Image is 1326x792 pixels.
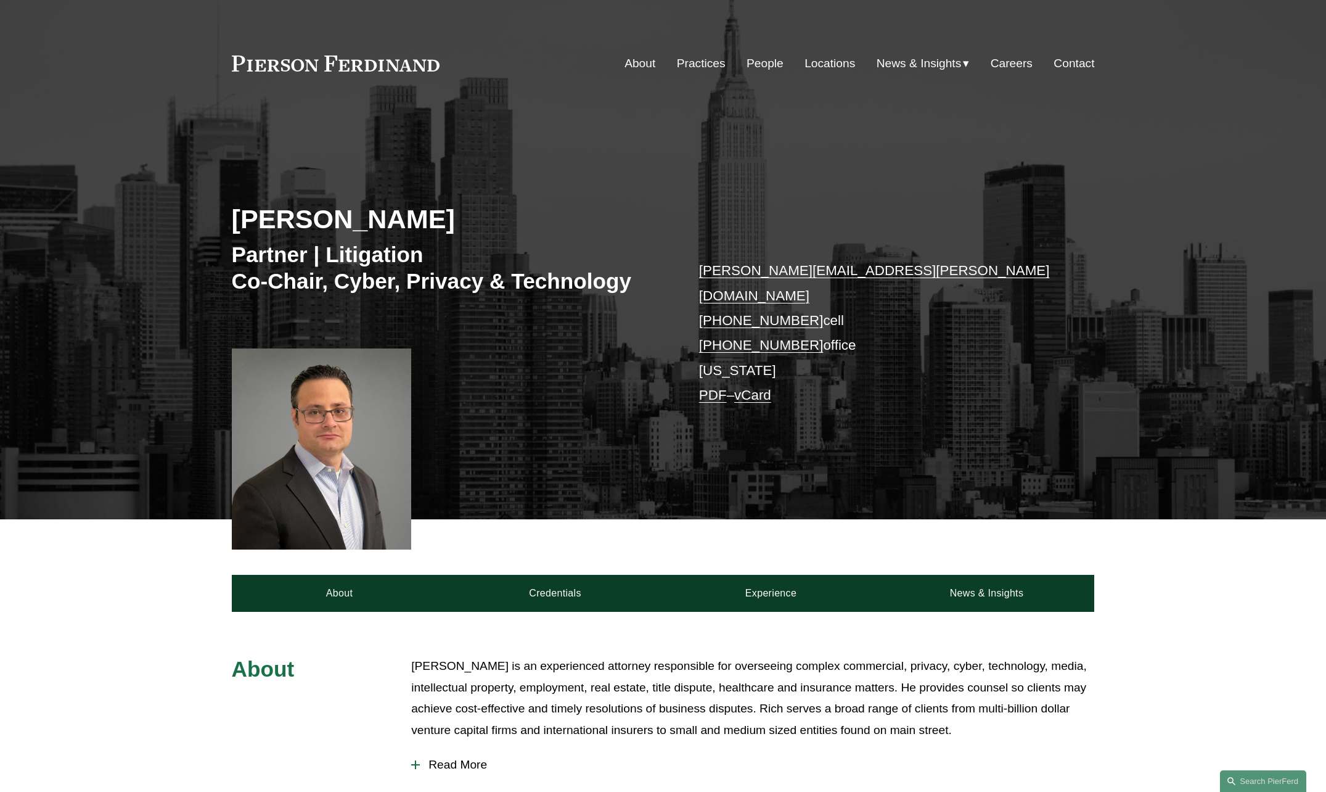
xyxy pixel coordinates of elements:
[411,656,1094,741] p: [PERSON_NAME] is an experienced attorney responsible for overseeing complex commercial, privacy, ...
[677,52,726,75] a: Practices
[878,575,1094,612] a: News & Insights
[877,53,962,75] span: News & Insights
[411,749,1094,781] button: Read More
[232,241,663,295] h3: Partner | Litigation Co-Chair, Cyber, Privacy & Technology
[991,52,1033,75] a: Careers
[1054,52,1094,75] a: Contact
[699,263,1050,303] a: [PERSON_NAME][EMAIL_ADDRESS][PERSON_NAME][DOMAIN_NAME]
[699,387,727,403] a: PDF
[877,52,970,75] a: folder dropdown
[1220,770,1306,792] a: Search this site
[420,758,1094,772] span: Read More
[699,337,824,353] a: [PHONE_NUMBER]
[804,52,855,75] a: Locations
[232,575,448,612] a: About
[699,313,824,328] a: [PHONE_NUMBER]
[448,575,663,612] a: Credentials
[624,52,655,75] a: About
[663,575,879,612] a: Experience
[747,52,784,75] a: People
[734,387,771,403] a: vCard
[232,203,663,235] h2: [PERSON_NAME]
[699,258,1058,408] p: cell office [US_STATE] –
[232,657,295,681] span: About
